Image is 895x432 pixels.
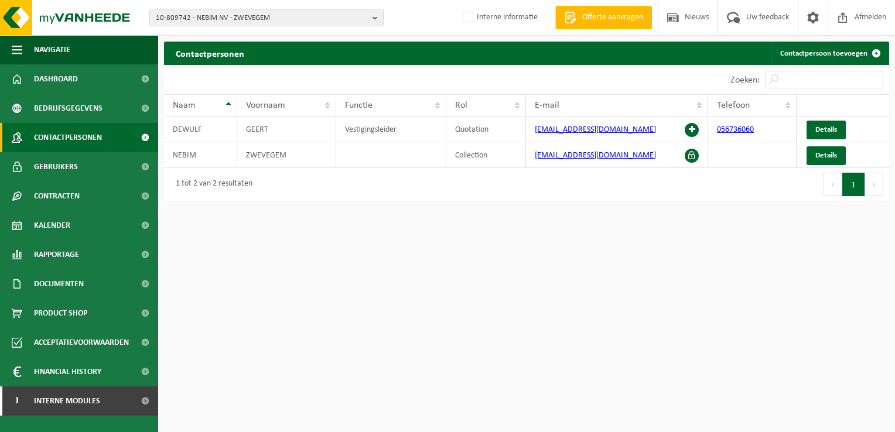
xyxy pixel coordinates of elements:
[807,121,846,139] a: Details
[164,142,237,168] td: NEBIM
[34,240,79,269] span: Rapportage
[815,152,837,159] span: Details
[34,181,80,211] span: Contracten
[34,211,70,240] span: Kalender
[34,328,129,357] span: Acceptatievoorwaarden
[717,125,754,134] a: 056736060
[164,116,237,142] td: DEWULF
[455,101,467,110] span: Rol
[34,123,102,152] span: Contactpersonen
[771,42,888,65] a: Contactpersoon toevoegen
[446,142,527,168] td: Collection
[815,126,837,133] span: Details
[535,151,656,160] a: [EMAIL_ADDRESS][DOMAIN_NAME]
[149,9,384,26] button: 10-809742 - NEBIM NV - ZWEVEGEM
[34,299,87,328] span: Product Shop
[170,174,252,195] div: 1 tot 2 van 2 resultaten
[579,12,646,23] span: Offerte aanvragen
[34,357,101,386] span: Financial History
[12,386,22,416] span: I
[446,116,527,142] td: Quotation
[717,101,750,110] span: Telefoon
[237,116,336,142] td: GEERT
[535,125,656,134] a: [EMAIL_ADDRESS][DOMAIN_NAME]
[336,116,446,142] td: Vestigingsleider
[237,142,336,168] td: ZWEVEGEM
[824,173,842,196] button: Previous
[246,101,285,110] span: Voornaam
[34,94,103,123] span: Bedrijfsgegevens
[535,101,559,110] span: E-mail
[865,173,883,196] button: Next
[34,35,70,64] span: Navigatie
[345,101,373,110] span: Functie
[807,146,846,165] a: Details
[460,9,538,26] label: Interne informatie
[156,9,368,27] span: 10-809742 - NEBIM NV - ZWEVEGEM
[34,64,78,94] span: Dashboard
[730,76,760,85] label: Zoeken:
[173,101,196,110] span: Naam
[842,173,865,196] button: 1
[34,152,78,181] span: Gebruikers
[164,42,256,64] h2: Contactpersonen
[34,386,100,416] span: Interne modules
[555,6,652,29] a: Offerte aanvragen
[34,269,84,299] span: Documenten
